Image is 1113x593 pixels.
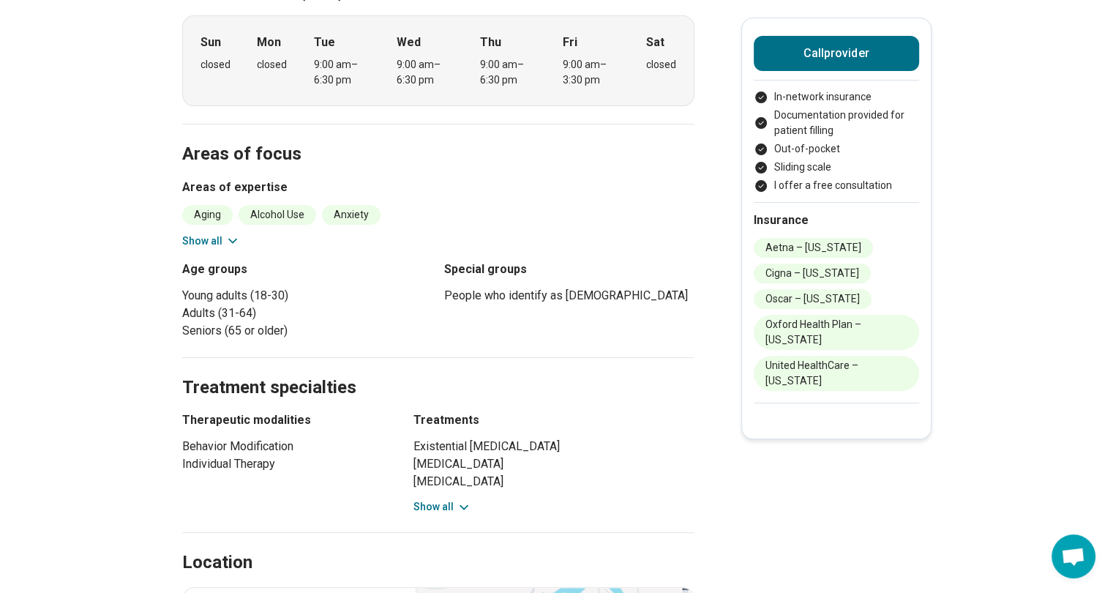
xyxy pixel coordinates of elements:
[646,57,676,72] div: closed
[182,107,694,167] h2: Areas of focus
[182,438,387,455] li: Behavior Modification
[257,34,281,51] strong: Mon
[182,322,432,340] li: Seniors (65 or older)
[413,411,694,429] h3: Treatments
[646,34,664,51] strong: Sat
[314,57,370,88] div: 9:00 am – 6:30 pm
[182,455,387,473] li: Individual Therapy
[257,57,287,72] div: closed
[182,287,432,305] li: Young adults (18-30)
[182,234,240,249] button: Show all
[182,411,387,429] h3: Therapeutic modalities
[754,356,919,391] li: United HealthCare – [US_STATE]
[480,34,501,51] strong: Thu
[413,499,471,515] button: Show all
[413,473,694,491] li: [MEDICAL_DATA]
[563,34,577,51] strong: Fri
[182,179,694,196] h3: Areas of expertise
[239,205,316,225] li: Alcohol Use
[413,438,694,455] li: Existential [MEDICAL_DATA]
[1052,534,1095,578] div: Open chat
[754,160,919,175] li: Sliding scale
[201,57,231,72] div: closed
[480,57,536,88] div: 9:00 am – 6:30 pm
[754,141,919,157] li: Out-of-pocket
[754,36,919,71] button: Callprovider
[754,212,919,229] h2: Insurance
[413,455,694,473] li: [MEDICAL_DATA]
[563,57,619,88] div: 9:00 am – 3:30 pm
[397,57,453,88] div: 9:00 am – 6:30 pm
[444,261,694,278] h3: Special groups
[201,34,221,51] strong: Sun
[444,287,694,305] li: People who identify as [DEMOGRAPHIC_DATA]
[754,289,872,309] li: Oscar – [US_STATE]
[182,261,432,278] h3: Age groups
[754,315,919,350] li: Oxford Health Plan – [US_STATE]
[754,108,919,138] li: Documentation provided for patient filling
[322,205,381,225] li: Anxiety
[182,340,694,400] h2: Treatment specialties
[754,89,919,193] ul: Payment options
[314,34,335,51] strong: Tue
[754,89,919,105] li: In-network insurance
[182,205,233,225] li: Aging
[754,264,871,283] li: Cigna – [US_STATE]
[397,34,421,51] strong: Wed
[754,178,919,193] li: I offer a free consultation
[182,305,432,322] li: Adults (31-64)
[754,238,873,258] li: Aetna – [US_STATE]
[182,551,252,575] h2: Location
[182,15,694,106] div: When does the program meet?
